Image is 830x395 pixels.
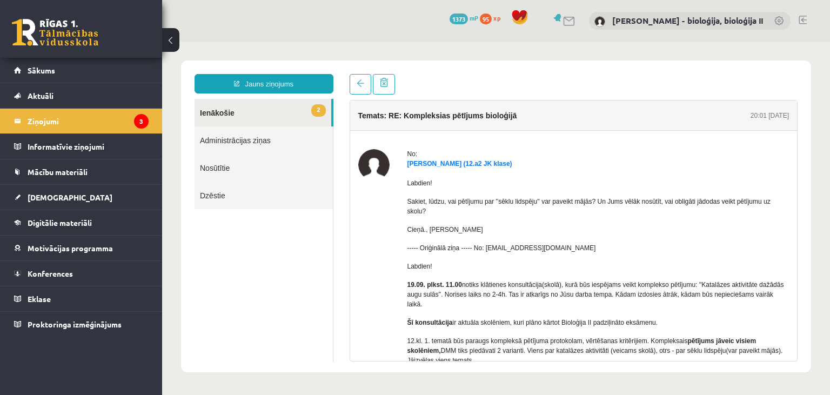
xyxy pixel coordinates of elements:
p: Labdien! [245,137,627,146]
a: Aktuāli [14,83,149,108]
span: mP [470,14,478,22]
a: Informatīvie ziņojumi [14,134,149,159]
h4: Temats: RE: Kompleksias pētījums bioloģijā [196,70,355,78]
span: Digitālie materiāli [28,218,92,227]
a: Nosūtītie [32,112,171,140]
a: Mācību materiāli [14,159,149,184]
a: [PERSON_NAME] (12.a2 JK klase) [245,118,350,126]
i: 3 [134,114,149,129]
a: Proktoringa izmēģinājums [14,312,149,337]
img: Elza Saulīte - bioloģija, bioloģija II [594,16,605,27]
span: xp [493,14,500,22]
strong: 19.09. plkst. 11.00 [245,239,300,247]
span: Proktoringa izmēģinājums [28,319,122,329]
a: Eklase [14,286,149,311]
a: Digitālie materiāli [14,210,149,235]
p: ir aktuāla skolēniem, kuri plāno kārtot Bioloģija II padziļināto eksāmenu. [245,276,627,286]
span: Konferences [28,269,73,278]
legend: Ziņojumi [28,109,149,133]
a: Administrācijas ziņas [32,85,171,112]
a: Motivācijas programma [14,236,149,260]
div: 20:01 [DATE] [588,69,627,79]
p: notiks klātienes konsultācija(skolā), kurā būs iespējams veikt komplekso pētījumu: ''Katalāzes ak... [245,238,627,267]
a: Rīgas 1. Tālmācības vidusskola [12,19,98,46]
a: 2Ienākošie [32,57,169,85]
a: [DEMOGRAPHIC_DATA] [14,185,149,210]
p: Sakiet, lūdzu, vai pētījumu par ''sēklu lidspēju'' var paveikt mājās? Un Jums vēlāk nosūtīt, vai ... [245,155,627,175]
a: [PERSON_NAME] - bioloģija, bioloģija II [612,15,763,26]
p: Labdien! [245,220,627,230]
a: Jauns ziņojums [32,32,171,52]
a: Ziņojumi3 [14,109,149,133]
span: Motivācijas programma [28,243,113,253]
p: Cieņā., [PERSON_NAME] [245,183,627,193]
span: 2 [149,63,163,75]
span: Eklase [28,294,51,304]
span: [DEMOGRAPHIC_DATA] [28,192,112,202]
img: Gatis Pormalis [196,108,227,139]
a: 95 xp [480,14,506,22]
div: No: [245,108,627,117]
span: Mācību materiāli [28,167,88,177]
a: Konferences [14,261,149,286]
a: 1373 mP [450,14,478,22]
strong: Šī konsultācija [245,277,291,285]
span: 1373 [450,14,468,24]
span: 95 [480,14,492,24]
p: ----- Oriģinālā ziņa ----- No: [EMAIL_ADDRESS][DOMAIN_NAME] [245,202,627,211]
a: Dzēstie [32,140,171,168]
a: Sākums [14,58,149,83]
p: 12.kl. 1. tematā būs paraugs kompleksā pētījuma protokolam, vērtēšanas kritērijiem. Kompleksais D... [245,294,627,324]
span: Aktuāli [28,91,53,101]
span: Sākums [28,65,55,75]
legend: Informatīvie ziņojumi [28,134,149,159]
